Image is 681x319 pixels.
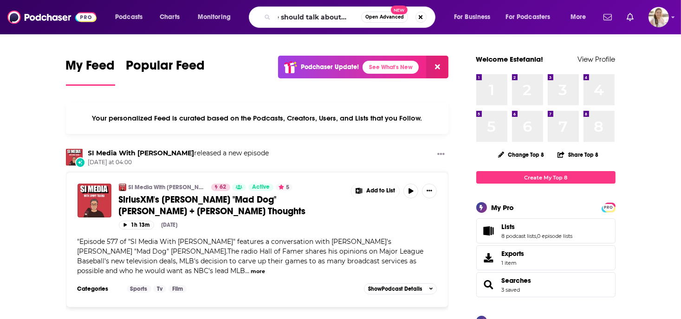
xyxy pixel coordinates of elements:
[603,204,614,211] a: PRO
[537,233,538,239] span: ,
[126,57,205,79] span: Popular Feed
[126,57,205,86] a: Popular Feed
[361,12,408,23] button: Open AdvancedNew
[480,278,498,291] a: Searches
[502,276,532,285] a: Searches
[623,9,637,25] a: Show notifications dropdown
[600,9,616,25] a: Show notifications dropdown
[502,260,525,266] span: 1 item
[109,10,155,25] button: open menu
[66,149,83,166] img: SI Media With Jimmy Traina
[649,7,669,27] button: Show profile menu
[274,10,361,25] input: Search podcasts, credits, & more...
[492,203,514,212] div: My Pro
[119,221,154,230] button: 1h 13m
[480,251,498,264] span: Exports
[66,57,115,79] span: My Feed
[506,11,551,24] span: For Podcasters
[66,102,449,134] div: Your personalized Feed is curated based on the Podcasts, Creators, Users, and Lists that you Follow.
[480,224,498,237] a: Lists
[538,233,573,239] a: 0 episode lists
[564,10,598,25] button: open menu
[191,10,243,25] button: open menu
[366,187,395,194] span: Add to List
[88,159,269,166] span: [DATE] at 04:00
[502,223,515,231] span: Lists
[502,233,537,239] a: 8 podcast lists
[502,249,525,258] span: Exports
[258,6,444,28] div: Search podcasts, credits, & more...
[153,285,166,293] a: Tv
[246,267,250,275] span: ...
[251,268,265,275] button: more
[88,149,195,157] a: SI Media With Jimmy Traina
[78,237,424,275] span: Episode 577 of "SI Media With [PERSON_NAME]" features a conversation with [PERSON_NAME]'s [PERSON...
[248,184,273,191] a: Active
[129,184,205,191] a: SI Media With [PERSON_NAME]
[422,184,437,198] button: Show More Button
[476,171,616,184] a: Create My Top 8
[557,146,599,164] button: Share Top 8
[75,157,85,167] div: New Episode
[448,10,502,25] button: open menu
[198,11,231,24] span: Monitoring
[364,283,437,294] button: ShowPodcast Details
[162,222,178,228] div: [DATE]
[454,11,491,24] span: For Business
[502,223,573,231] a: Lists
[351,184,400,198] button: Show More Button
[363,61,419,74] a: See What's New
[578,55,616,64] a: View Profile
[502,287,520,293] a: 3 saved
[119,194,344,217] a: SiriusXM's [PERSON_NAME] "Mad Dog" [PERSON_NAME] + [PERSON_NAME] Thoughts
[88,149,269,158] h3: released a new episode
[476,272,616,297] span: Searches
[127,285,151,293] a: Sports
[476,245,616,270] a: Exports
[365,15,404,19] span: Open Advanced
[493,149,550,160] button: Change Top 8
[500,10,564,25] button: open menu
[78,237,424,275] span: "
[571,11,586,24] span: More
[78,184,111,217] img: SiriusXM's Chris "Mad Dog" Russo + Traina Thoughts
[7,8,97,26] img: Podchaser - Follow, Share and Rate Podcasts
[276,184,292,191] button: 5
[434,149,448,160] button: Show More Button
[160,11,180,24] span: Charts
[649,7,669,27] img: User Profile
[476,218,616,243] span: Lists
[66,57,115,86] a: My Feed
[169,285,187,293] a: Film
[119,184,126,191] img: SI Media With Jimmy Traina
[391,6,408,14] span: New
[119,194,306,217] span: SiriusXM's [PERSON_NAME] "Mad Dog" [PERSON_NAME] + [PERSON_NAME] Thoughts
[368,286,422,292] span: Show Podcast Details
[301,63,359,71] p: Podchaser Update!
[476,55,544,64] a: Welcome Estefania!
[220,183,227,192] span: 62
[78,285,119,293] h3: Categories
[115,11,143,24] span: Podcasts
[252,183,270,192] span: Active
[649,7,669,27] span: Logged in as acquavie
[211,184,230,191] a: 62
[154,10,185,25] a: Charts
